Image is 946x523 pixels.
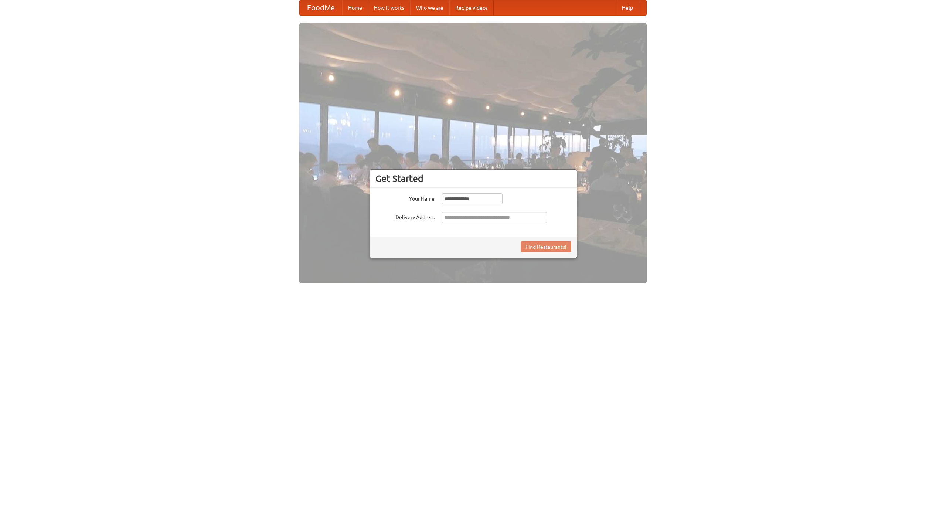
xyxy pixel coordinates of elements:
a: Who we are [410,0,449,15]
a: FoodMe [300,0,342,15]
label: Your Name [375,193,435,203]
a: Home [342,0,368,15]
a: Recipe videos [449,0,494,15]
a: Help [616,0,639,15]
h3: Get Started [375,173,571,184]
button: Find Restaurants! [521,241,571,252]
label: Delivery Address [375,212,435,221]
a: How it works [368,0,410,15]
